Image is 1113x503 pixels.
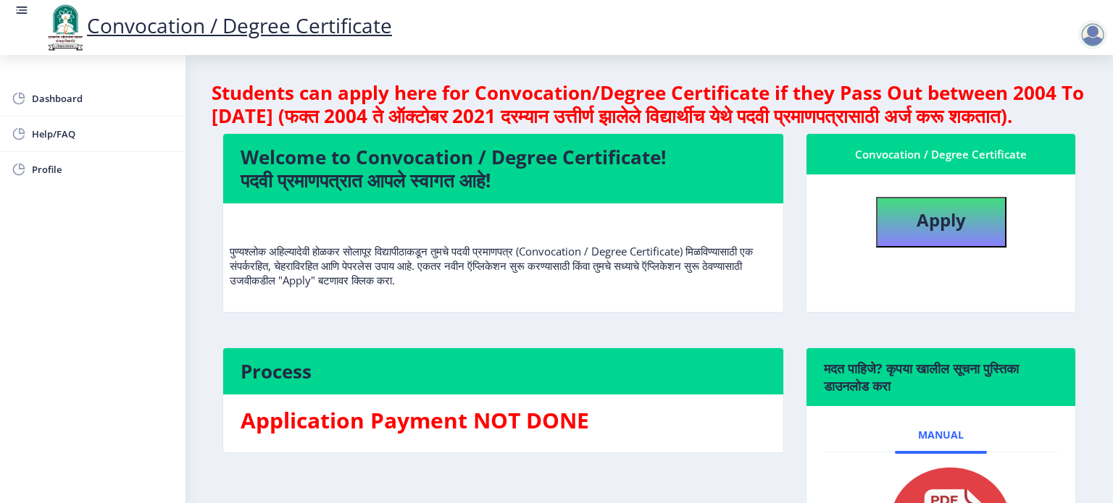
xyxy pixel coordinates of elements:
p: पुण्यश्लोक अहिल्यादेवी होळकर सोलापूर विद्यापीठाकडून तुमचे पदवी प्रमाणपत्र (Convocation / Degree C... [230,215,777,287]
h3: Application Payment NOT DONE [241,406,766,435]
a: Manual [895,418,987,452]
h4: Process [241,360,766,383]
h6: मदत पाहिजे? कृपया खालील सूचना पुस्तिका डाउनलोड करा [824,360,1058,394]
span: Profile [32,161,174,178]
span: Help/FAQ [32,125,174,143]
span: Manual [918,429,964,441]
div: Convocation / Degree Certificate [824,145,1058,163]
span: Dashboard [32,90,174,107]
b: Apply [917,208,966,232]
h4: Welcome to Convocation / Degree Certificate! पदवी प्रमाणपत्रात आपले स्वागत आहे! [241,145,766,192]
img: logo [43,3,87,52]
button: Apply [876,197,1006,248]
a: Convocation / Degree Certificate [43,12,392,39]
h4: Students can apply here for Convocation/Degree Certificate if they Pass Out between 2004 To [DATE... [212,81,1087,127]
